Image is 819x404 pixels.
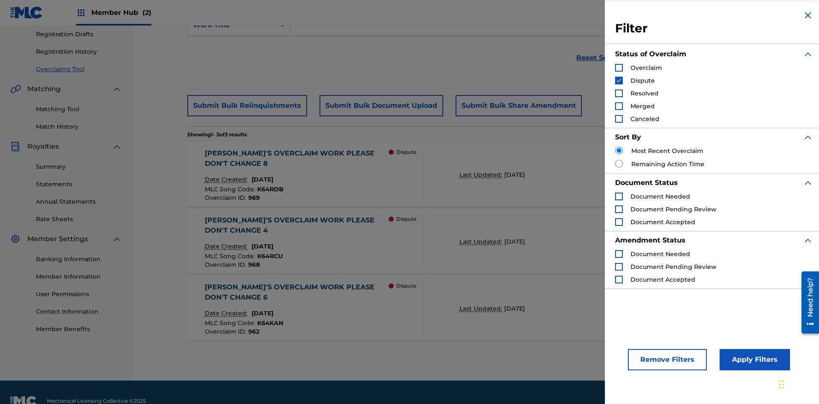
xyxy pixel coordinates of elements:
span: K64KAN [257,319,283,327]
p: Showing 1 - 3 of 3 results [187,131,247,139]
span: MLC Song Code : [205,185,257,193]
a: Registration History [36,47,122,56]
span: Matching [27,84,61,94]
p: Dispute [396,282,416,290]
span: Document Pending Review [630,205,717,213]
span: Overclaim ID : [205,261,248,268]
span: Document Pending Review [630,263,717,271]
span: 962 [248,328,259,335]
span: MLC Song Code : [205,252,257,260]
img: expand [803,132,813,142]
span: 968 [248,261,260,268]
a: Banking Information [36,255,122,264]
iframe: Chat Widget [776,363,819,404]
label: Most Recent Overclaim [631,147,703,156]
span: Merged [630,102,655,110]
span: Resolved [630,89,659,97]
span: Document Needed [630,250,690,258]
a: Member Benefits [36,325,122,334]
span: 969 [248,194,260,202]
label: Remaining Action Time [631,160,704,169]
a: Member Information [36,272,122,281]
div: Drag [779,372,784,397]
a: Reset Search [572,49,627,67]
a: Registration Drafts [36,30,122,39]
span: [DATE] [504,238,525,245]
a: Summary [36,162,122,171]
img: MLC Logo [10,6,43,19]
img: Top Rightsholders [76,8,86,18]
div: [PERSON_NAME]'S OVERCLAIM WORK PLEASE DON'T CHANGE 6 [205,282,389,303]
img: expand [803,178,813,188]
a: [PERSON_NAME]'S OVERCLAIM WORK PLEASE DON'T CHANGE 4Date Created:[DATE]MLC Song Code:K64RCUOvercl... [187,210,764,274]
button: Submit Bulk Document Upload [319,95,443,116]
strong: Status of Overclaim [615,50,686,58]
img: expand [112,234,122,244]
span: (2) [142,9,151,17]
button: Apply Filters [720,349,790,370]
img: Member Settings [10,234,20,244]
span: [DATE] [504,305,525,312]
span: Dispute [630,77,655,84]
strong: Document Status [615,179,678,187]
span: [DATE] [252,242,273,250]
p: Date Created: [205,242,250,251]
img: expand [803,235,813,245]
a: Matching Tool [36,105,122,114]
p: Dispute [396,215,416,223]
a: Match History [36,122,122,131]
p: Dispute [396,148,416,156]
strong: Amendment Status [615,236,685,244]
span: Overclaim [630,64,662,72]
img: expand [112,141,122,152]
img: close [803,10,813,20]
strong: Sort By [615,133,641,141]
span: MLC Song Code : [205,319,257,327]
span: [DATE] [504,171,525,179]
span: K64RCU [257,252,283,260]
span: [DATE] [252,309,273,317]
a: [PERSON_NAME]'S OVERCLAIM WORK PLEASE DON'T CHANGE 6Date Created:[DATE]MLC Song Code:K64KANOvercl... [187,277,764,341]
iframe: Resource Center [795,269,819,337]
div: [PERSON_NAME]'S OVERCLAIM WORK PLEASE DON'T CHANGE 8 [205,148,389,169]
p: Last Updated: [459,237,504,246]
span: Overclaim ID : [205,328,248,335]
span: K64RDB [257,185,284,193]
h3: Filter [615,21,813,36]
span: Document Accepted [630,218,695,226]
a: Overclaims Tool [36,65,122,74]
p: Last Updated: [459,304,504,313]
a: Rate Sheets [36,215,122,224]
a: Statements [36,180,122,189]
p: Date Created: [205,175,250,184]
button: Submit Bulk Share Amendment [456,95,582,116]
a: Contact Information [36,307,122,316]
a: Annual Statements [36,197,122,206]
span: Royalties [27,141,59,152]
img: Royalties [10,141,20,152]
span: Member Hub [91,8,151,17]
img: expand [112,84,122,94]
span: Document Accepted [630,276,695,283]
img: expand [803,49,813,59]
button: Submit Bulk Relinquishments [187,95,307,116]
p: Last Updated: [459,170,504,179]
div: [PERSON_NAME]'S OVERCLAIM WORK PLEASE DON'T CHANGE 4 [205,215,389,236]
a: User Permissions [36,290,122,299]
a: [PERSON_NAME]'S OVERCLAIM WORK PLEASE DON'T CHANGE 8Date Created:[DATE]MLC Song Code:K64RDBOvercl... [187,143,764,207]
span: Document Needed [630,193,690,200]
img: checkbox [616,78,622,84]
p: Date Created: [205,309,250,318]
span: Canceled [630,115,659,123]
button: Remove Filters [628,349,707,370]
img: Matching [10,84,21,94]
span: Member Settings [27,234,88,244]
form: Search Form [187,14,764,75]
span: [DATE] [252,176,273,183]
span: Overclaim ID : [205,194,248,202]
